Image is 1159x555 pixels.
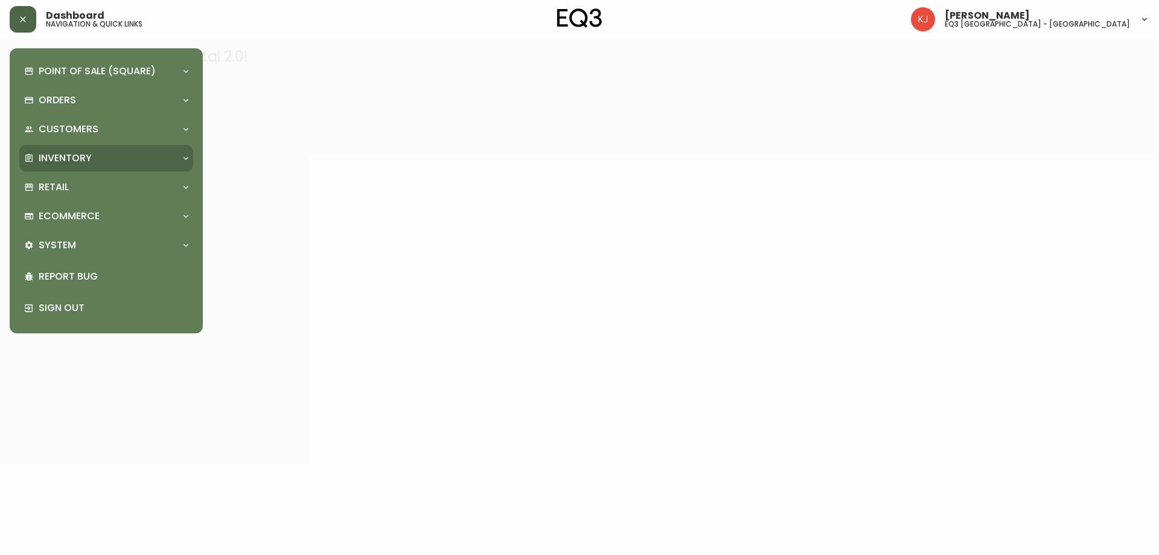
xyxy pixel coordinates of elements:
p: System [39,239,76,252]
img: 24a625d34e264d2520941288c4a55f8e [911,7,935,31]
div: Orders [19,87,193,114]
img: logo [557,8,602,28]
h5: eq3 [GEOGRAPHIC_DATA] - [GEOGRAPHIC_DATA] [945,21,1130,28]
p: Report Bug [39,270,188,283]
p: Retail [39,181,69,194]
div: Ecommerce [19,203,193,229]
p: Customers [39,123,98,136]
div: Point of Sale (Square) [19,58,193,85]
h5: navigation & quick links [46,21,142,28]
p: Orders [39,94,76,107]
div: Report Bug [19,261,193,292]
span: [PERSON_NAME] [945,11,1030,21]
div: Retail [19,174,193,201]
span: Dashboard [46,11,104,21]
div: System [19,232,193,258]
div: Sign Out [19,292,193,324]
div: Inventory [19,145,193,172]
p: Sign Out [39,301,188,315]
p: Point of Sale (Square) [39,65,156,78]
p: Ecommerce [39,210,100,223]
p: Inventory [39,152,92,165]
div: Customers [19,116,193,143]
